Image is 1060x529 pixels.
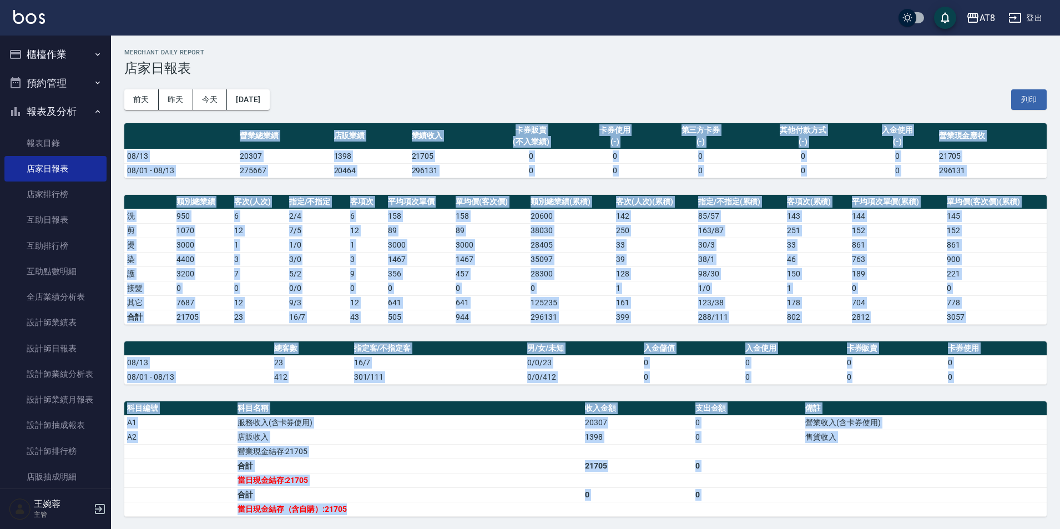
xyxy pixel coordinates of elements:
[193,89,228,110] button: 今天
[235,459,582,473] td: 合計
[351,341,525,356] th: 指定客/不指定客
[4,40,107,69] button: 櫃檯作業
[750,136,855,148] div: (-)
[4,259,107,284] a: 互助點數明細
[695,252,784,266] td: 38 / 1
[849,281,945,295] td: 0
[124,89,159,110] button: 前天
[641,341,743,356] th: 入金儲值
[4,310,107,335] a: 設計師業績表
[784,209,849,223] td: 143
[237,123,331,149] th: 營業總業績
[159,89,193,110] button: 昨天
[9,498,31,520] img: Person
[693,415,803,430] td: 0
[654,149,748,163] td: 0
[124,123,1047,178] table: a dense table
[849,223,945,238] td: 152
[489,136,573,148] div: (不入業績)
[286,252,348,266] td: 3 / 0
[944,238,1047,252] td: 861
[347,209,385,223] td: 6
[231,266,286,281] td: 7
[124,295,174,310] td: 其它
[4,464,107,490] a: 店販抽成明細
[693,401,803,416] th: 支出金額
[347,266,385,281] td: 9
[657,136,745,148] div: (-)
[124,238,174,252] td: 燙
[124,209,174,223] td: 洗
[849,195,945,209] th: 平均項次單價(累積)
[582,401,693,416] th: 收入金額
[695,310,784,324] td: 288/111
[1004,8,1047,28] button: 登出
[124,281,174,295] td: 接髮
[385,266,453,281] td: 356
[695,209,784,223] td: 85 / 57
[271,370,351,384] td: 412
[4,207,107,233] a: 互助日報表
[1011,89,1047,110] button: 列印
[528,281,613,295] td: 0
[174,281,231,295] td: 0
[579,136,651,148] div: (-)
[524,355,641,370] td: 0/0/23
[347,195,385,209] th: 客項次
[385,195,453,209] th: 平均項次單價
[695,223,784,238] td: 163 / 87
[784,238,849,252] td: 33
[657,124,745,136] div: 第三方卡券
[944,252,1047,266] td: 900
[693,459,803,473] td: 0
[844,355,946,370] td: 0
[231,238,286,252] td: 1
[4,233,107,259] a: 互助排行榜
[528,195,613,209] th: 類別總業績(累積)
[385,223,453,238] td: 89
[286,310,348,324] td: 16/7
[286,281,348,295] td: 0 / 0
[695,295,784,310] td: 123 / 38
[849,295,945,310] td: 704
[528,266,613,281] td: 28300
[231,195,286,209] th: 客次(人次)
[174,238,231,252] td: 3000
[528,310,613,324] td: 296131
[654,163,748,178] td: 0
[409,149,487,163] td: 21705
[174,295,231,310] td: 7687
[944,295,1047,310] td: 778
[844,341,946,356] th: 卡券販賣
[347,295,385,310] td: 12
[4,130,107,156] a: 報表目錄
[582,487,693,502] td: 0
[784,252,849,266] td: 46
[613,266,695,281] td: 128
[124,61,1047,76] h3: 店家日報表
[453,252,528,266] td: 1467
[582,430,693,444] td: 1398
[351,355,525,370] td: 16/7
[576,163,654,178] td: 0
[409,163,487,178] td: 296131
[453,281,528,295] td: 0
[453,310,528,324] td: 944
[944,195,1047,209] th: 單均價(客次價)(累積)
[936,123,1047,149] th: 營業現金應收
[235,401,582,416] th: 科目名稱
[347,281,385,295] td: 0
[4,336,107,361] a: 設計師日報表
[945,370,1047,384] td: 0
[784,266,849,281] td: 150
[231,310,286,324] td: 23
[271,355,351,370] td: 23
[934,7,956,29] button: save
[528,223,613,238] td: 38030
[231,281,286,295] td: 0
[385,310,453,324] td: 505
[613,209,695,223] td: 142
[331,123,409,149] th: 店販業績
[124,370,271,384] td: 08/01 - 08/13
[347,252,385,266] td: 3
